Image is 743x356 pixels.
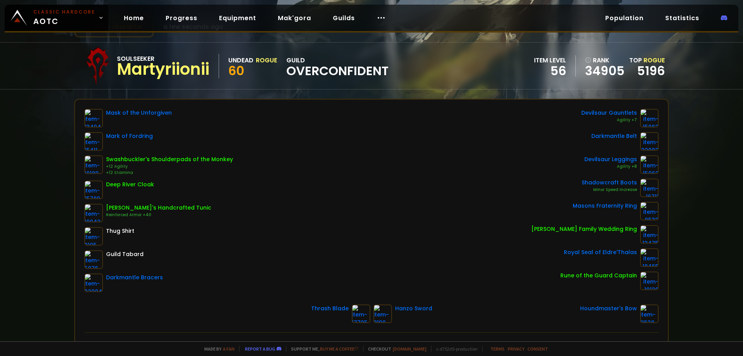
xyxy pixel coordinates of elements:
img: item-15789 [84,181,103,199]
img: item-18465 [640,248,659,267]
a: Consent [527,346,548,352]
div: Shadowcraft Boots [582,179,637,187]
div: [PERSON_NAME]'s Handcrafted Tunic [106,204,211,212]
a: [DOMAIN_NAME] [393,346,426,352]
div: item level [534,55,566,65]
a: 5196 [637,62,665,79]
div: [PERSON_NAME] Family Wedding Ring [531,225,637,233]
a: Terms [490,346,505,352]
div: Guild Tabard [106,250,144,258]
div: Agility +7 [581,117,637,123]
img: item-8190 [373,304,392,323]
img: item-13475 [640,225,659,244]
img: item-22002 [640,132,659,151]
div: Darkmantle Belt [591,132,637,140]
div: 56 [534,65,566,77]
div: Soulseeker [117,54,209,64]
span: Checkout [363,346,426,352]
span: Made by [200,346,235,352]
div: Martyriionii [117,64,209,75]
div: Rune of the Guard Captain [560,272,637,280]
div: Devilsaur Leggings [584,155,637,163]
img: item-13404 [84,109,103,127]
div: Royal Seal of Eldre'Thalas [564,248,637,256]
img: item-11628 [640,304,659,323]
div: Minor Speed Increase [582,187,637,193]
div: Swashbuckler's Shoulderpads of the Monkey [106,155,233,163]
div: Undead [228,55,253,65]
a: Mak'gora [272,10,317,26]
a: 34905 [585,65,625,77]
img: item-10189 [84,155,103,174]
img: item-17705 [352,304,370,323]
img: item-5976 [84,250,103,269]
img: item-15063 [640,109,659,127]
a: Classic HardcoreAOTC [5,5,108,31]
div: Houndmaster's Bow [580,304,637,313]
a: Buy me a coffee [320,346,358,352]
img: item-9533 [640,202,659,220]
a: Progress [159,10,204,26]
div: Thrash Blade [311,304,349,313]
div: Reinforced Armor +40 [106,212,211,218]
span: v. d752d5 - production [431,346,478,352]
div: Mask of the Unforgiven [106,109,172,117]
div: rank [585,55,625,65]
span: Support me, [286,346,358,352]
img: item-22004 [84,273,103,292]
div: Darkmantle Bracers [106,273,163,282]
a: a fan [223,346,235,352]
div: +12 Agility [106,163,233,170]
div: Deep River Cloak [106,181,154,189]
img: item-15062 [640,155,659,174]
div: Devilsaur Gauntlets [581,109,637,117]
div: Top [629,55,665,65]
span: 60 [228,62,244,79]
small: Classic Hardcore [33,9,95,15]
a: Statistics [659,10,705,26]
img: item-19042 [84,204,103,222]
div: Agility +8 [584,163,637,170]
div: Masons Fraternity Ring [573,202,637,210]
img: item-19120 [640,272,659,290]
div: +12 Stamina [106,170,233,176]
a: Privacy [508,346,524,352]
div: Rogue [256,55,277,65]
img: item-16711 [640,179,659,197]
div: guild [286,55,389,77]
div: Hanzo Sword [395,304,432,313]
a: Population [599,10,650,26]
div: Mark of Fordring [106,132,153,140]
span: AOTC [33,9,95,27]
a: Equipment [213,10,262,26]
a: Guilds [327,10,361,26]
div: Thug Shirt [106,227,134,235]
a: Report a bug [245,346,275,352]
img: item-2105 [84,227,103,246]
span: Rogue [644,56,665,65]
span: Overconfident [286,65,389,77]
a: Home [118,10,150,26]
img: item-15411 [84,132,103,151]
